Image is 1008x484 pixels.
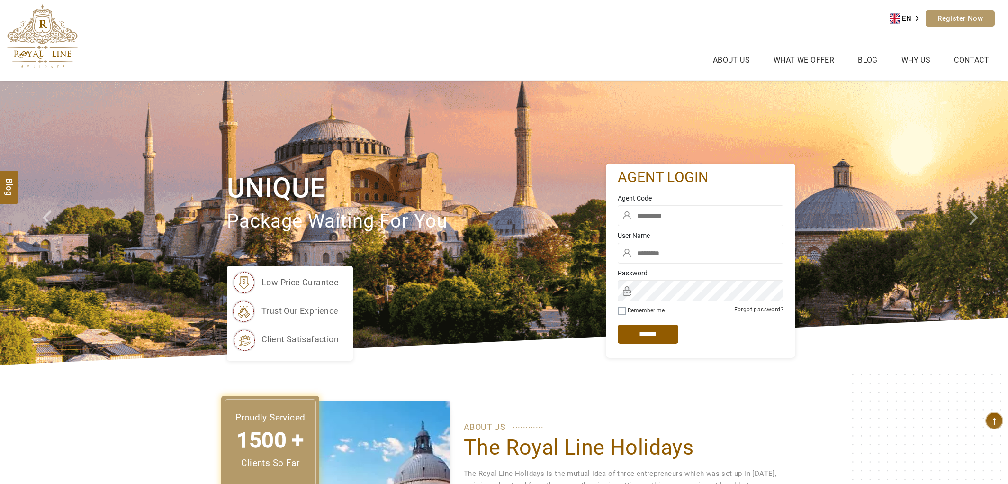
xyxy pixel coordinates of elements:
span: ............ [513,418,543,432]
a: Blog [855,53,880,67]
img: The Royal Line Holidays [7,4,78,68]
li: low price gurantee [232,271,339,294]
span: Blog [3,178,16,186]
h1: The Royal Line Holidays [464,434,781,461]
div: Language [890,11,926,26]
p: package waiting for you [227,206,606,237]
p: ABOUT US [464,420,781,434]
a: What we Offer [771,53,837,67]
a: Contact [952,53,991,67]
label: Agent Code [618,193,783,203]
li: trust our exprience [232,299,339,323]
a: Why Us [899,53,933,67]
a: About Us [711,53,752,67]
aside: Language selected: English [890,11,926,26]
label: User Name [618,231,783,240]
label: Remember me [628,307,665,314]
a: Register Now [926,10,995,27]
a: EN [890,11,926,26]
li: client satisafaction [232,328,339,351]
a: Check next image [958,81,1008,365]
a: Forgot password? [734,306,783,313]
h1: Unique [227,170,606,206]
h2: agent login [618,168,783,187]
a: Check next prev [30,81,81,365]
label: Password [618,268,783,278]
